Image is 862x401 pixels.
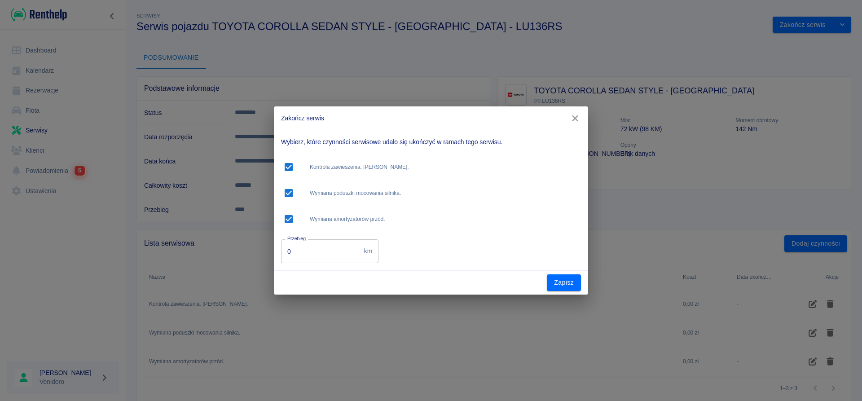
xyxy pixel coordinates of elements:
span: Wymiana poduszki mocowania silnika. [310,189,577,197]
h2: Zakończ serwis [274,106,588,130]
span: Kontrola zawieszenia. [PERSON_NAME]. [310,163,577,171]
label: Przebieg [287,235,306,242]
p: km [364,247,373,256]
span: Wymiana amortyzatorów przód. [310,215,577,223]
div: Wymiana poduszki mocowania silnika. [281,180,581,206]
div: Kontrola zawieszenia. [PERSON_NAME]. [281,154,581,180]
div: Wymiana amortyzatorów przód. [281,206,581,232]
p: Wybierz, które czynności serwisowe udało się ukończyć w ramach tego serwisu. [281,137,581,147]
button: Zapisz [547,274,581,291]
